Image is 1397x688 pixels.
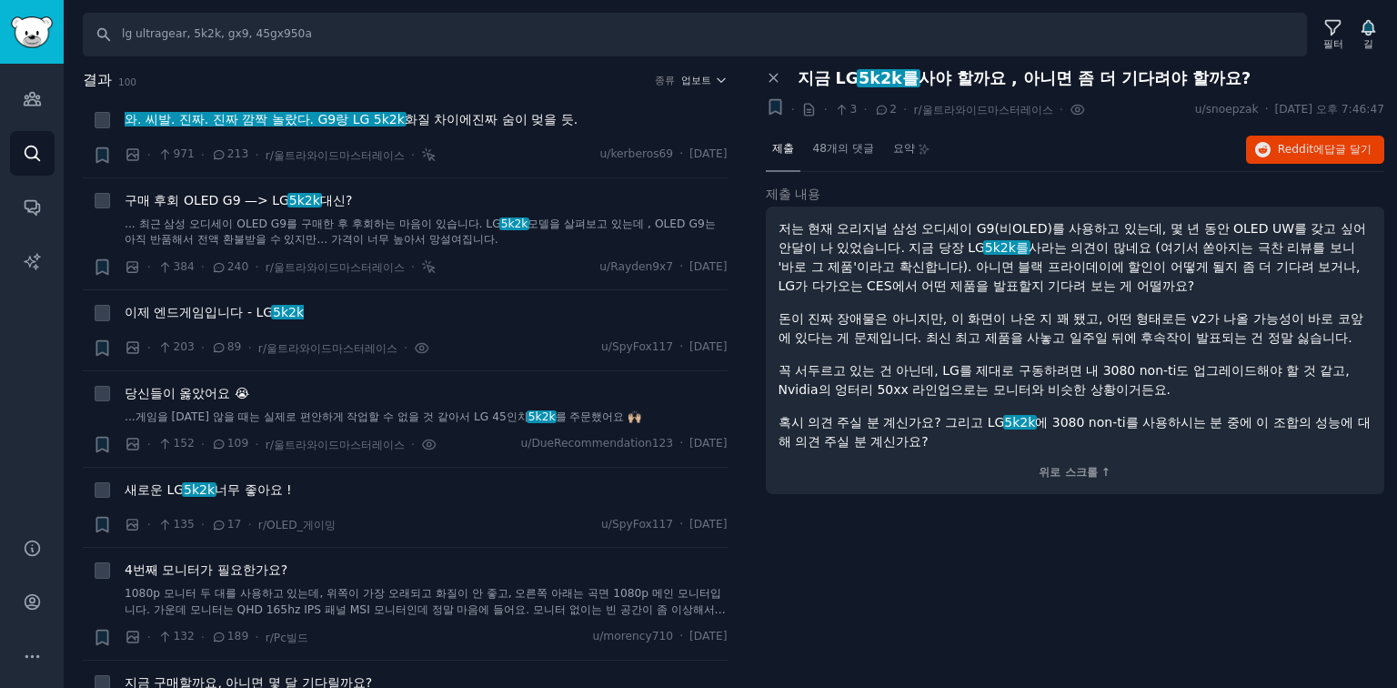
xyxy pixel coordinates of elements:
[528,410,556,423] font: 5k2k
[681,75,711,86] font: 업보트
[599,260,673,273] font: u/Rayden9x7
[255,630,258,644] font: ·
[11,16,53,48] img: GummySearch 로고
[766,187,820,201] font: 제출 내용
[779,415,1371,449] font: 에 3080 non-ti를 사용하시는 분 중에 이 조합의 성능에 대해 의견 주실 분 계신가요?
[125,481,292,500] a: 새로운 LG5k2k너무 좋아요 !
[689,147,727,160] font: [DATE]
[173,340,194,353] font: 203
[863,102,867,116] font: ·
[405,112,472,126] font: 화질 차이에
[1039,466,1111,479] font: 위로 스크롤 ↑
[266,261,405,274] font: r/울트라와이드마스터레이스
[859,69,919,87] font: 5k2k를
[813,142,874,155] font: 48개의 댓글
[83,71,112,88] font: 결과
[779,363,1350,397] font: 꼭 서두르고 있는 건 아닌데, LG를 제대로 구동하려면 내 3080 non-ti도 업그레이드해야 할 것 같고, Nvidia의 엉터리 50xx 라인업으로는 모니터와 비슷한 상황...
[125,191,352,210] a: 구매 후회 OLED G9 —> LG5k2k대신?
[83,13,1307,56] input: 검색 키워드
[889,103,897,116] font: 2
[147,340,151,355] font: ·
[201,517,205,531] font: ·
[147,517,151,531] font: ·
[1004,415,1035,430] font: 5k2k
[798,69,859,87] font: 지금 LG
[1246,136,1384,165] a: Reddit에답글 달기
[601,518,673,531] font: u/SpyFox117
[173,518,194,531] font: 135
[689,260,727,273] font: [DATE]
[501,218,528,230] font: 5k2k
[227,260,248,273] font: 240
[1195,103,1259,116] font: u/snoepzak
[125,217,728,248] a: ... 최근 삼성 오디세이 OLED G9를 구매한 후 후회하는 마음이 있습니다. LG5k2k모델을 살펴보고 있는데 , OLED G9는 아직 반품해서 전액 환불받을 수 있지만....
[1060,102,1063,116] font: ·
[681,74,728,86] button: 업보트
[125,384,249,403] a: 당신들이 옳았어요 😭
[227,518,242,531] font: 17
[1275,103,1384,116] font: [DATE] 오후 7:46:47
[227,630,248,642] font: 189
[1324,143,1372,156] font: 답글 달기
[1265,103,1269,116] font: ·
[255,437,258,451] font: ·
[266,439,405,451] font: r/울트라와이드마스터레이스
[679,260,683,273] font: ·
[404,340,407,355] font: ·
[320,193,352,207] font: 대신?
[255,147,258,162] font: ·
[1323,38,1343,49] font: 필터
[125,386,249,400] font: 당신들이 옳았어요 😭
[227,340,242,353] font: 89
[411,147,415,162] font: ·
[779,221,1366,255] font: 저는 현재 오리지널 삼성 오디세이 G9(비OLED)를 사용하고 있는데, 몇 년 동안 OLED UW를 갖고 싶어 안달이 나 있었습니다. 지금 당장 LG
[125,587,726,648] font: 1080p 모니터 두 대를 사용하고 있는데, 위쪽이 가장 오래되고 화질이 안 좋고, 오른쪽 아래는 곡면 1080p 메인 모니터입니다. 가운데 모니터는 QHD 165hz IPS...
[125,218,501,230] font: ... 최근 삼성 오디세이 OLED G9를 구매한 후 후회하는 마음이 있습니다. LG
[125,112,405,126] font: 와. 씨발. 진짜. 진짜 깜짝 놀랐다. G9랑 LG 5k2k
[125,305,273,319] font: 이제 엔드게임입니다 - LG
[227,437,248,450] font: 109
[147,259,151,274] font: ·
[147,630,151,644] font: ·
[689,518,727,531] font: [DATE]
[592,630,673,642] font: u/morency710
[173,147,194,160] font: 971
[679,630,683,642] font: ·
[201,259,205,274] font: ·
[247,340,251,355] font: ·
[913,104,1052,116] font: r/울트라와이드마스터레이스
[118,76,136,87] font: 100
[125,410,728,426] a: ...게임을 [DATE] 않을 때는 실제로 편안하게 작업할 수 없을 것 같아서 LG 45인치5k2k를 주문했어요 🙌🏼
[125,482,184,497] font: 새로운 LG
[125,586,728,618] a: 1080p 모니터 두 대를 사용하고 있는데, 위쪽이 가장 오래되고 화질이 안 좋고, 오른쪽 아래는 곡면 1080p 메인 모니터입니다. 가운데 모니터는 QHD 165hz IPS...
[679,518,683,531] font: ·
[521,437,674,450] font: u/DueRecommendation123
[779,415,1005,430] font: 혹시 의견 주실 분 계신가요? 그리고 LG
[779,240,1361,293] font: 사라는 의견이 많네요 (여기서 쏟아지는 극찬 리뷰를 보니 '바로 그 제품'이라고 확신합니다). 아니면 블랙 프라이데이에 할인이 어떻게 될지 좀 더 기다려 보거나, LG가 다가...
[266,149,405,162] font: r/울트라와이드마스터레이스
[772,142,794,155] font: 제출
[125,110,578,129] a: 와. 씨발. 진짜. 진짜 깜짝 놀랐다. G9랑 LG 5k2k화질 차이에진짜 숨이 멎을 듯.
[556,410,642,423] font: 를 주문했어요 🙌🏼
[201,630,205,644] font: ·
[125,562,287,577] font: 4번째 모니터가 필요한가요?
[903,102,907,116] font: ·
[679,437,683,450] font: ·
[1352,15,1384,54] button: 길
[125,303,304,322] a: 이제 엔드게임입니다 - LG5k2k
[689,437,727,450] font: [DATE]
[679,147,683,160] font: ·
[125,193,289,207] font: 구매 후회 OLED G9 —> LG
[823,102,827,116] font: ·
[472,112,578,126] font: 진짜 숨이 멎을 듯.
[1278,143,1324,156] font: Reddit에
[173,630,194,642] font: 132
[227,147,248,160] font: 213
[919,69,1251,87] font: 사야 할까요 , 아니면 좀 더 기다려야 할까요?
[689,630,727,642] font: [DATE]
[247,517,251,531] font: ·
[273,305,304,319] font: 5k2k
[411,259,415,274] font: ·
[215,482,292,497] font: 너무 좋아요 !
[266,632,308,644] font: r/Pc빌드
